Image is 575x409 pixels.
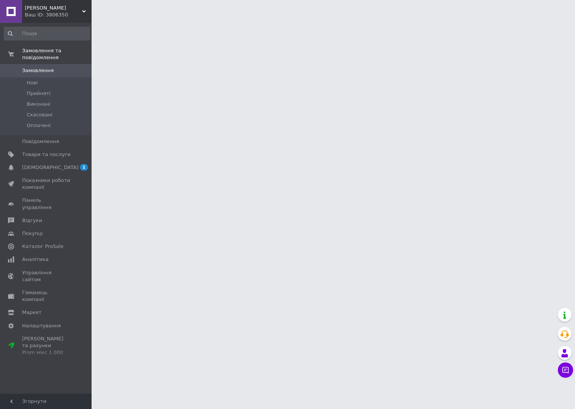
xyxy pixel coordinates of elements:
span: Управління сайтом [22,269,71,283]
span: [PERSON_NAME] та рахунки [22,335,71,356]
div: Ваш ID: 3806350 [25,11,92,18]
button: Чат з покупцем [558,362,573,378]
span: Товари та послуги [22,151,71,158]
span: Показники роботи компанії [22,177,71,191]
span: Оплачені [27,122,51,129]
span: Маркет [22,309,42,316]
span: Каталог ProSale [22,243,63,250]
span: 1 [80,164,88,171]
span: Замовлення та повідомлення [22,47,92,61]
div: Prom мікс 1 000 [22,349,71,356]
span: Скасовані [27,111,53,118]
span: Налаштування [22,322,61,329]
span: Прийняті [27,90,50,97]
span: Відгуки [22,217,42,224]
span: [DEMOGRAPHIC_DATA] [22,164,79,171]
span: Аналітика [22,256,48,263]
span: Панель управління [22,197,71,211]
input: Пошук [4,27,90,40]
span: Гаманець компанії [22,289,71,303]
span: Замовлення [22,67,54,74]
span: Повідомлення [22,138,59,145]
span: Виконані [27,101,50,108]
span: Покупці [22,230,43,237]
span: Бойовий Гусак [25,5,82,11]
span: Нові [27,79,38,86]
